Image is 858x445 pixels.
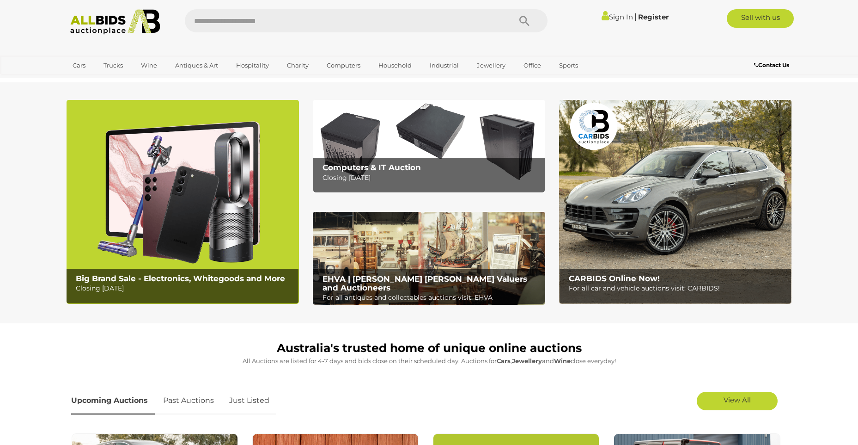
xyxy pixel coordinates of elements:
[372,58,418,73] a: Household
[71,342,787,355] h1: Australia's trusted home of unique online auctions
[313,100,545,193] a: Computers & IT Auction Computers & IT Auction Closing [DATE]
[727,9,794,28] a: Sell with us
[471,58,511,73] a: Jewellery
[313,212,545,305] img: EHVA | Evans Hastings Valuers and Auctioneers
[569,274,660,283] b: CARBIDS Online Now!
[230,58,275,73] a: Hospitality
[501,9,548,32] button: Search
[323,172,540,184] p: Closing [DATE]
[754,60,791,70] a: Contact Us
[497,357,511,365] strong: Cars
[634,12,637,22] span: |
[135,58,163,73] a: Wine
[222,387,276,414] a: Just Listed
[559,100,791,304] a: CARBIDS Online Now! CARBIDS Online Now! For all car and vehicle auctions visit: CARBIDS!
[71,356,787,366] p: All Auctions are listed for 4-7 days and bids close on their scheduled day. Auctions for , and cl...
[67,73,144,88] a: [GEOGRAPHIC_DATA]
[724,396,751,404] span: View All
[754,62,789,68] b: Contact Us
[313,100,545,193] img: Computers & IT Auction
[65,9,165,35] img: Allbids.com.au
[67,100,299,304] img: Big Brand Sale - Electronics, Whitegoods and More
[169,58,224,73] a: Antiques & Art
[553,58,584,73] a: Sports
[512,357,542,365] strong: Jewellery
[569,283,786,294] p: For all car and vehicle auctions visit: CARBIDS!
[323,292,540,303] p: For all antiques and collectables auctions visit: EHVA
[281,58,315,73] a: Charity
[559,100,791,304] img: CARBIDS Online Now!
[554,357,571,365] strong: Wine
[313,212,545,305] a: EHVA | Evans Hastings Valuers and Auctioneers EHVA | [PERSON_NAME] [PERSON_NAME] Valuers and Auct...
[517,58,547,73] a: Office
[67,100,299,304] a: Big Brand Sale - Electronics, Whitegoods and More Big Brand Sale - Electronics, Whitegoods and Mo...
[71,387,155,414] a: Upcoming Auctions
[323,163,421,172] b: Computers & IT Auction
[67,58,91,73] a: Cars
[76,274,285,283] b: Big Brand Sale - Electronics, Whitegoods and More
[97,58,129,73] a: Trucks
[323,274,527,292] b: EHVA | [PERSON_NAME] [PERSON_NAME] Valuers and Auctioneers
[697,392,778,410] a: View All
[638,12,669,21] a: Register
[76,283,293,294] p: Closing [DATE]
[602,12,633,21] a: Sign In
[321,58,366,73] a: Computers
[156,387,221,414] a: Past Auctions
[424,58,465,73] a: Industrial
